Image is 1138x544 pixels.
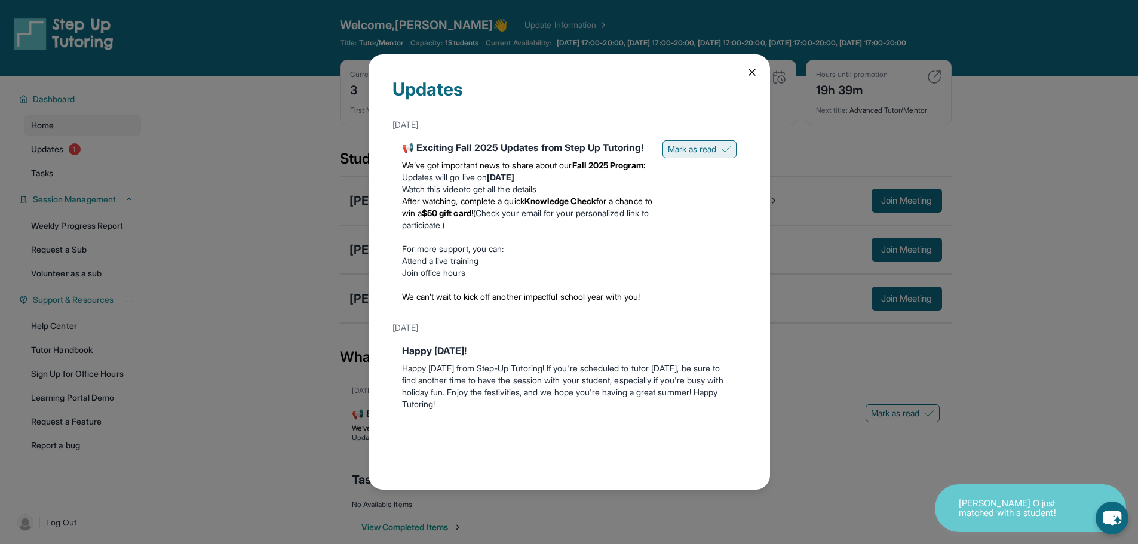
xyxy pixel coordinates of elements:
[1096,502,1128,534] button: chat-button
[402,291,640,302] span: We can’t wait to kick off another impactful school year with you!
[402,256,479,266] a: Attend a live training
[471,208,473,218] span: !
[402,171,653,183] li: Updates will go live on
[668,143,717,155] span: Mark as read
[402,243,653,255] p: For more support, you can:
[402,160,572,170] span: We’ve got important news to share about our
[392,114,746,136] div: [DATE]
[402,268,465,278] a: Join office hours
[959,499,1078,518] p: [PERSON_NAME] O just matched with a student!
[402,196,524,206] span: After watching, complete a quick
[722,145,731,154] img: Mark as read
[487,172,514,182] strong: [DATE]
[422,208,471,218] strong: $50 gift card
[524,196,596,206] strong: Knowledge Check
[402,195,653,231] li: (Check your email for your personalized link to participate.)
[392,78,746,114] div: Updates
[402,184,464,194] a: Watch this video
[402,140,653,155] div: 📢 Exciting Fall 2025 Updates from Step Up Tutoring!
[662,140,737,158] button: Mark as read
[402,183,653,195] li: to get all the details
[392,317,746,339] div: [DATE]
[402,343,737,358] div: Happy [DATE]!
[402,362,737,410] p: Happy [DATE] from Step-Up Tutoring! If you're scheduled to tutor [DATE], be sure to find another ...
[572,160,646,170] strong: Fall 2025 Program:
